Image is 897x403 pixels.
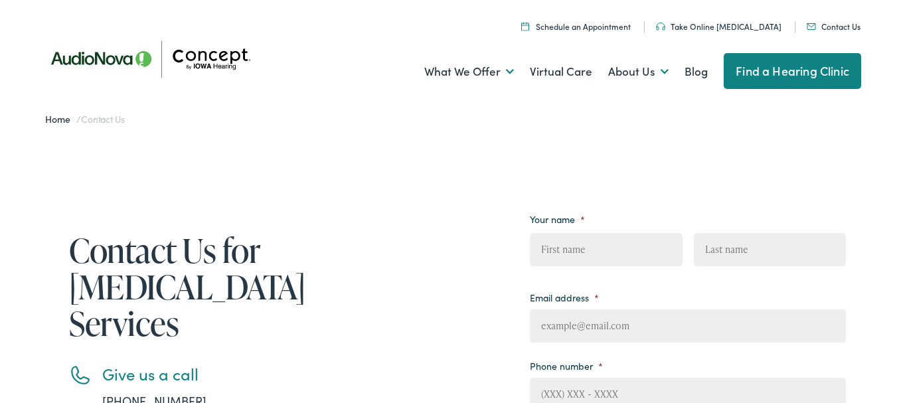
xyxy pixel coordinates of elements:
[530,291,599,303] label: Email address
[685,47,708,96] a: Blog
[45,112,125,125] span: /
[102,364,341,384] h3: Give us a call
[807,23,816,30] img: utility icon
[656,21,781,32] a: Take Online [MEDICAL_DATA]
[656,23,665,31] img: utility icon
[45,112,76,125] a: Home
[608,47,669,96] a: About Us
[521,22,529,31] img: A calendar icon to schedule an appointment at Concept by Iowa Hearing.
[807,21,860,32] a: Contact Us
[530,233,682,266] input: First name
[424,47,514,96] a: What We Offer
[81,112,125,125] span: Contact Us
[530,213,585,225] label: Your name
[694,233,846,266] input: Last name
[530,309,846,343] input: example@email.com
[69,232,341,341] h1: Contact Us for [MEDICAL_DATA] Services
[530,47,592,96] a: Virtual Care
[530,360,603,372] label: Phone number
[521,21,631,32] a: Schedule an Appointment
[724,53,861,89] a: Find a Hearing Clinic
